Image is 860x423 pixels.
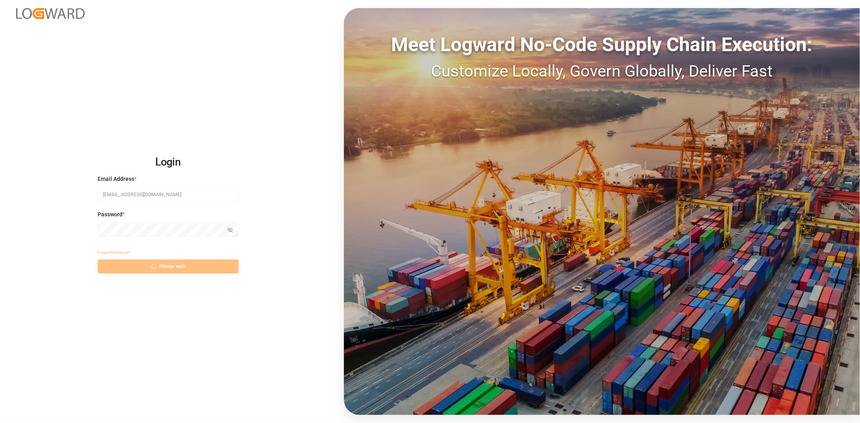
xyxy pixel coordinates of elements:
span: Email Address [98,175,134,183]
div: Customize Locally, Govern Globally, Deliver Fast [344,59,860,83]
input: Enter your email [98,188,239,202]
h2: Login [98,149,239,175]
div: Meet Logward No-Code Supply Chain Execution: [344,30,860,59]
span: Password [98,210,123,219]
img: Logward_new_orange.png [16,8,85,19]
